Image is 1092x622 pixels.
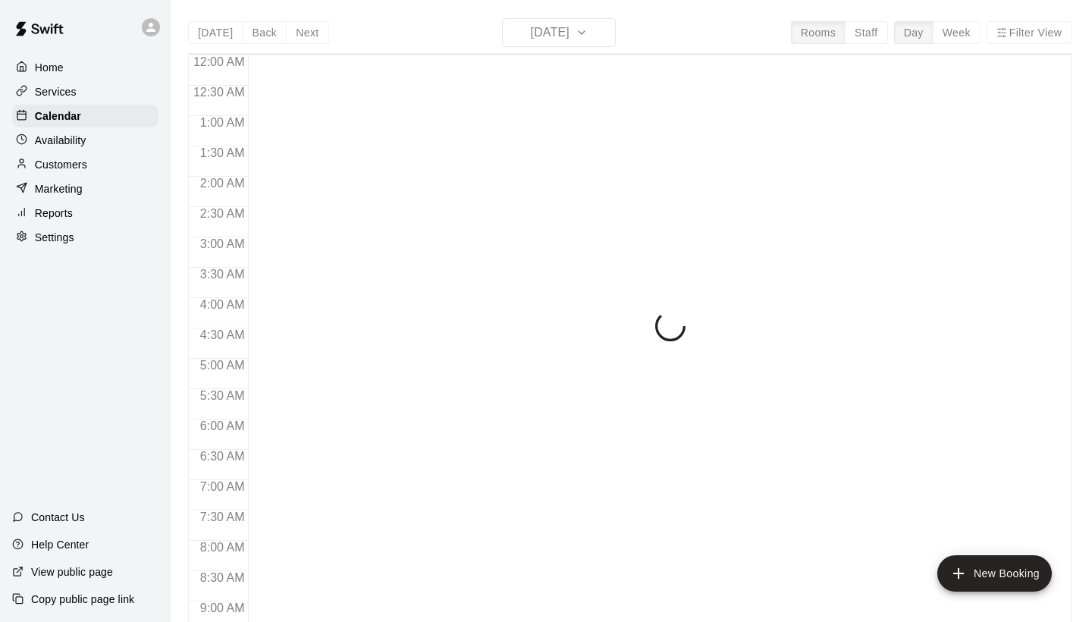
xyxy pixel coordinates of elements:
a: Home [12,56,158,79]
span: 2:00 AM [196,177,249,190]
a: Availability [12,129,158,152]
p: Calendar [35,108,81,124]
p: Services [35,84,77,99]
p: Home [35,60,64,75]
span: 3:30 AM [196,268,249,281]
span: 12:30 AM [190,86,249,99]
span: 6:30 AM [196,450,249,463]
button: add [937,555,1052,592]
a: Settings [12,226,158,249]
a: Reports [12,202,158,225]
p: View public page [31,564,113,580]
span: 8:30 AM [196,571,249,584]
a: Calendar [12,105,158,127]
p: Reports [35,206,73,221]
p: Contact Us [31,510,85,525]
span: 4:30 AM [196,328,249,341]
p: Copy public page link [31,592,134,607]
p: Customers [35,157,87,172]
span: 1:00 AM [196,116,249,129]
span: 2:30 AM [196,207,249,220]
a: Marketing [12,177,158,200]
span: 9:00 AM [196,602,249,614]
span: 12:00 AM [190,55,249,68]
span: 7:00 AM [196,480,249,493]
p: Help Center [31,537,89,552]
p: Settings [35,230,74,245]
a: Services [12,80,158,103]
span: 5:00 AM [196,359,249,372]
span: 5:30 AM [196,389,249,402]
span: 8:00 AM [196,541,249,554]
span: 3:00 AM [196,237,249,250]
a: Customers [12,153,158,176]
span: 1:30 AM [196,146,249,159]
span: 4:00 AM [196,298,249,311]
p: Availability [35,133,86,148]
p: Marketing [35,181,83,196]
span: 6:00 AM [196,419,249,432]
span: 7:30 AM [196,510,249,523]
